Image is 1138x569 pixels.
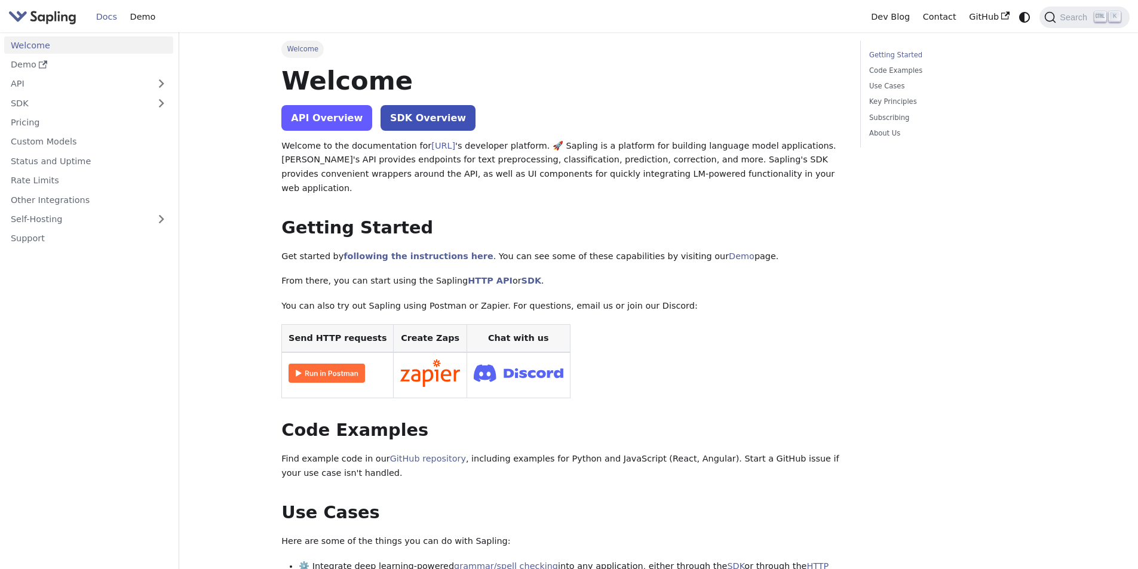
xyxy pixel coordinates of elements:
a: Other Integrations [4,191,173,208]
img: Join Discord [474,361,563,385]
a: Demo [729,251,754,261]
a: Custom Models [4,133,173,150]
a: Docs [90,8,124,26]
p: Welcome to the documentation for 's developer platform. 🚀 Sapling is a platform for building lang... [281,139,843,196]
h1: Welcome [281,64,843,97]
p: Find example code in our , including examples for Python and JavaScript (React, Angular). Start a... [281,452,843,481]
p: Get started by . You can see some of these capabilities by visiting our page. [281,250,843,264]
a: Demo [4,56,173,73]
p: You can also try out Sapling using Postman or Zapier. For questions, email us or join our Discord: [281,299,843,313]
button: Switch between dark and light mode (currently system mode) [1016,8,1033,26]
th: Send HTTP requests [282,324,394,352]
a: SDK [4,94,149,112]
a: [URL] [431,141,455,150]
th: Chat with us [467,324,570,352]
a: Dev Blog [864,8,916,26]
a: Sapling.ai [8,8,81,26]
h2: Use Cases [281,502,843,524]
nav: Breadcrumbs [281,41,843,57]
a: API Overview [281,105,372,131]
p: Here are some of the things you can do with Sapling: [281,534,843,549]
a: following the instructions here [343,251,493,261]
span: Search [1056,13,1094,22]
a: Subscribing [869,112,1031,124]
th: Create Zaps [394,324,467,352]
a: HTTP API [468,276,513,285]
img: Sapling.ai [8,8,76,26]
a: Pricing [4,114,173,131]
button: Expand sidebar category 'SDK' [149,94,173,112]
a: API [4,75,149,93]
h2: Getting Started [281,217,843,239]
a: Code Examples [869,65,1031,76]
a: GitHub repository [390,454,466,463]
button: Search (Ctrl+K) [1039,7,1129,28]
a: About Us [869,128,1031,139]
a: Demo [124,8,162,26]
a: Key Principles [869,96,1031,107]
span: Welcome [281,41,324,57]
button: Expand sidebar category 'API' [149,75,173,93]
a: Contact [916,8,963,26]
img: Run in Postman [289,364,365,383]
h2: Code Examples [281,420,843,441]
a: GitHub [962,8,1016,26]
a: Welcome [4,36,173,54]
kbd: K [1109,11,1121,22]
a: Support [4,230,173,247]
a: Status and Uptime [4,152,173,170]
p: From there, you can start using the Sapling or . [281,274,843,288]
a: SDK [522,276,541,285]
a: Self-Hosting [4,211,173,228]
a: SDK Overview [381,105,476,131]
a: Getting Started [869,50,1031,61]
img: Connect in Zapier [400,359,460,387]
a: Use Cases [869,81,1031,92]
a: Rate Limits [4,172,173,189]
